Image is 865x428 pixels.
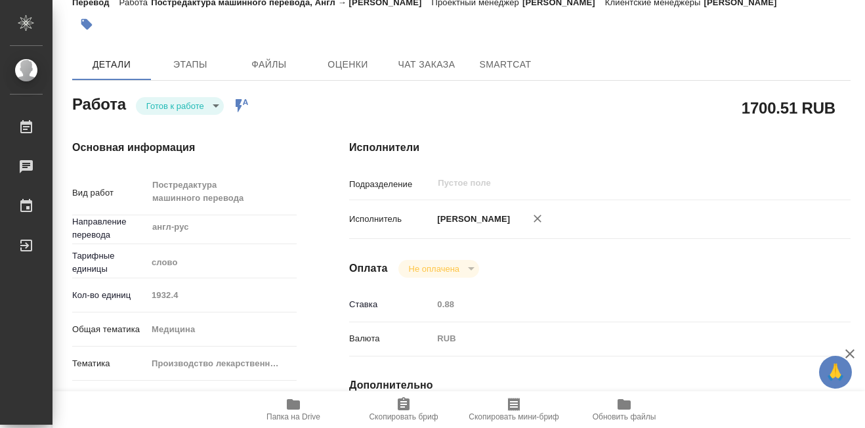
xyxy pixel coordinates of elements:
p: Исполнитель [349,213,433,226]
p: Кол-во единиц [72,289,147,302]
button: Добавить тэг [72,10,101,39]
span: Скопировать бриф [369,412,438,421]
span: Скопировать мини-бриф [469,412,559,421]
button: Готов к работе [142,100,208,112]
button: Не оплачена [405,263,463,274]
p: Вид работ [72,186,147,200]
input: Пустое поле [147,286,297,305]
p: Тематика [72,357,147,370]
button: 🙏 [819,356,852,389]
button: Скопировать бриф [348,391,459,428]
button: Скопировать мини-бриф [459,391,569,428]
span: Чат заказа [395,56,458,73]
button: Папка на Drive [238,391,348,428]
h4: Оплата [349,261,388,276]
span: Этапы [159,56,222,73]
div: слово [147,251,297,274]
button: Удалить исполнителя [523,204,552,233]
div: Производство лекарственных препаратов [147,353,297,375]
div: Медицина [147,318,297,341]
h4: Исполнители [349,140,851,156]
span: Детали [80,56,143,73]
p: Подразделение [349,178,433,191]
h2: 1700.51 RUB [742,96,835,119]
span: Оценки [316,56,379,73]
p: Направление перевода [72,215,147,242]
p: Ставка [349,298,433,311]
h4: Основная информация [72,140,297,156]
span: Обновить файлы [593,412,656,421]
p: Валюта [349,332,433,345]
input: Пустое поле [433,295,809,314]
div: Готов к работе [136,97,224,115]
span: 🙏 [824,358,847,386]
p: Тарифные единицы [72,249,147,276]
h4: Дополнительно [349,377,851,393]
input: Пустое поле [436,175,778,191]
p: Общая тематика [72,323,147,336]
div: Готов к работе [398,260,479,278]
h2: Работа [72,91,126,115]
span: SmartCat [474,56,537,73]
div: RUB [433,328,809,350]
button: Обновить файлы [569,391,679,428]
span: Папка на Drive [266,412,320,421]
span: Файлы [238,56,301,73]
p: [PERSON_NAME] [433,213,510,226]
